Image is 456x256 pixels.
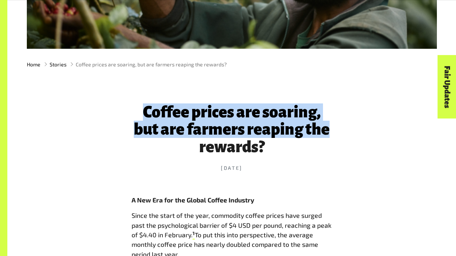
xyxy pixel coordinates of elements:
[50,61,67,68] a: Stories
[76,61,227,68] span: Coffee prices are soaring, but are farmers reaping the rewards?
[132,164,332,172] time: [DATE]
[27,61,40,68] a: Home
[132,103,332,156] h1: Coffee prices are soaring, but are farmers reaping the rewards?
[193,230,195,236] sup: 1
[193,231,195,239] a: 1
[132,196,254,204] strong: A New Era for the Global Coffee Industry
